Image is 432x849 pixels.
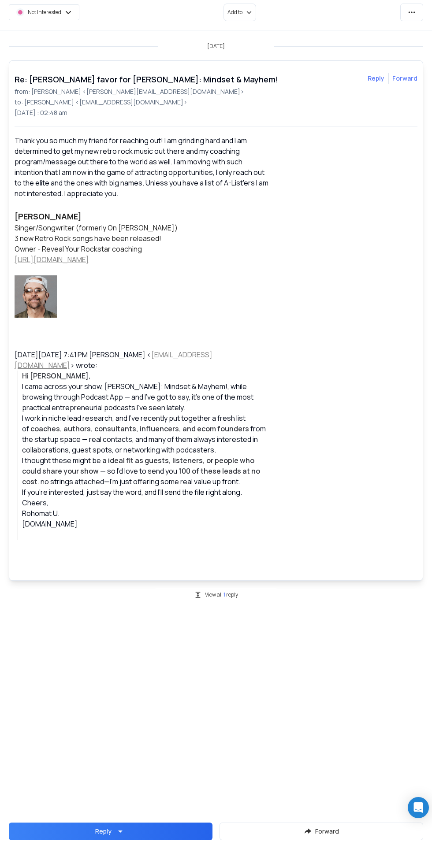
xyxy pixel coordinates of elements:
img: AIorK4wPMxD5uy7WWxUSA0dJAq82pqozI_WdZQ5OyTf8dw4VtzY3NLRr1p__vdcZfAy8b2P-3KI2tJf7aq1v [15,275,57,318]
p: Not Interested [28,9,61,16]
div: Forward [392,74,417,83]
div: I thought these might be — so I’d love to send you . no strings attached—I’m just offering some r... [22,455,272,487]
button: Not Interested [9,4,79,21]
strong: a ideal fit as guests, listeners, or people who could share your show [22,456,256,476]
div: I work in niche lead research, and I’ve recently put together a fresh list of from the startup sp... [22,413,272,455]
div: I came across your show, [PERSON_NAME]: Mindset & Mayhem!, while browsing through Podcast App — a... [22,381,272,413]
div: Reply [95,827,112,836]
font: [PERSON_NAME] [15,211,82,222]
div: Rohomat U. [DOMAIN_NAME] [22,497,272,529]
p: from: [PERSON_NAME] <[PERSON_NAME][EMAIL_ADDRESS][DOMAIN_NAME]> [15,87,417,96]
span: Cheers, [22,498,48,508]
button: Reply [9,823,212,840]
p: Add to [227,9,242,16]
button: Reply [368,74,384,83]
p: [DATE] : 02:48 am [15,108,417,117]
div: Singer/Songwriter (formerly On [PERSON_NAME]) 3 new Retro Rock songs have been released! Owner - ... [15,222,272,254]
button: Forward [220,823,423,840]
p: [DATE] [207,43,225,50]
p: to: [PERSON_NAME] <[EMAIL_ADDRESS][DOMAIN_NAME]> [15,98,417,107]
div: If you're interested, just say the word, and I’ll send the file right along. [22,487,272,497]
strong: coaches, authors, consultants, influencers, and ecom founders [30,424,249,434]
div: Open Intercom Messenger [408,797,429,818]
div: [DATE][DATE] 7:41 PM [PERSON_NAME] < > wrote: [15,349,272,371]
div: Thank you so much my friend for reaching out! I am grinding hard and I am determined to get my ne... [15,135,272,199]
a: [URL][DOMAIN_NAME] [15,255,89,264]
p: View all reply [205,591,238,598]
span: 1 [223,591,226,598]
h1: Re: [PERSON_NAME] favor for [PERSON_NAME]: Mindset & Mayhem! [15,73,278,85]
strong: Hi [PERSON_NAME], [22,371,91,381]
